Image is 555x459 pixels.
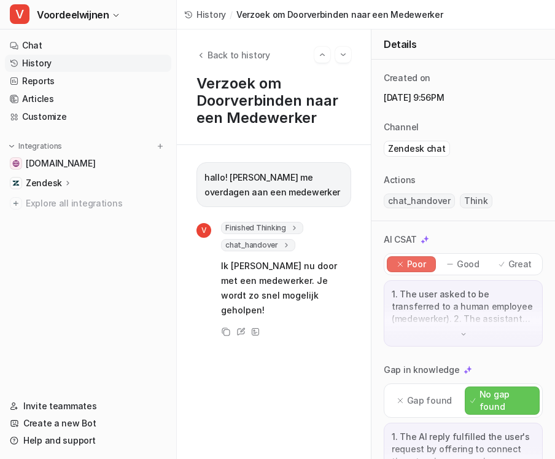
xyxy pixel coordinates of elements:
a: www.voordeelwijnen.nl[DOMAIN_NAME] [5,155,171,172]
p: 1. The user asked to be transferred to a human employee (medewerker). 2. The assistant claimed it... [392,288,535,325]
a: Help and support [5,432,171,449]
p: AI CSAT [384,233,417,246]
span: History [196,8,226,21]
a: History [184,8,226,21]
span: chat_handover [221,239,295,251]
img: down-arrow [459,330,468,339]
span: V [196,223,211,238]
img: explore all integrations [10,197,22,210]
span: / [230,8,233,21]
p: Channel [384,121,419,133]
p: Zendesk chat [388,143,446,155]
img: expand menu [7,142,16,151]
button: Integrations [5,140,66,152]
a: Customize [5,108,171,125]
span: Explore all integrations [26,194,166,213]
a: Invite teammates [5,398,171,415]
a: History [5,55,171,72]
span: Verzoek om Doorverbinden naar een Medewerker [236,8,443,21]
span: Think [460,194,492,208]
img: Zendesk [12,179,20,187]
span: Voordeelwijnen [37,6,109,23]
a: Create a new Bot [5,415,171,432]
p: hallo! [PERSON_NAME] me overdagen aan een medewerker [204,170,343,200]
a: Articles [5,90,171,108]
p: Poor [407,258,426,270]
p: Created on [384,72,430,84]
button: Back to history [196,49,270,61]
p: Gap in knowledge [384,364,460,376]
span: chat_handover [384,194,455,208]
p: Gap found [407,394,452,407]
div: Details [371,29,555,60]
p: Great [508,258,532,270]
button: Go to next session [335,47,351,63]
img: menu_add.svg [156,142,165,151]
img: Next session [339,49,347,60]
p: Zendesk [26,177,62,189]
p: Actions [384,174,416,186]
p: Ik [PERSON_NAME] nu door met een medewerker. Je wordt zo snel mogelijk geholpen! [221,259,351,318]
span: [DOMAIN_NAME] [26,157,95,170]
span: Finished Thinking [221,222,303,234]
img: www.voordeelwijnen.nl [12,160,20,167]
a: Reports [5,73,171,90]
p: Integrations [18,141,62,151]
span: Back to history [208,49,270,61]
p: No gap found [479,388,534,413]
a: Chat [5,37,171,54]
h1: Verzoek om Doorverbinden naar een Medewerker [196,75,351,127]
p: [DATE] 9:56PM [384,92,543,104]
button: Go to previous session [314,47,330,63]
img: Previous session [318,49,327,60]
p: Good [457,258,479,270]
span: V [10,4,29,24]
a: Explore all integrations [5,195,171,212]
